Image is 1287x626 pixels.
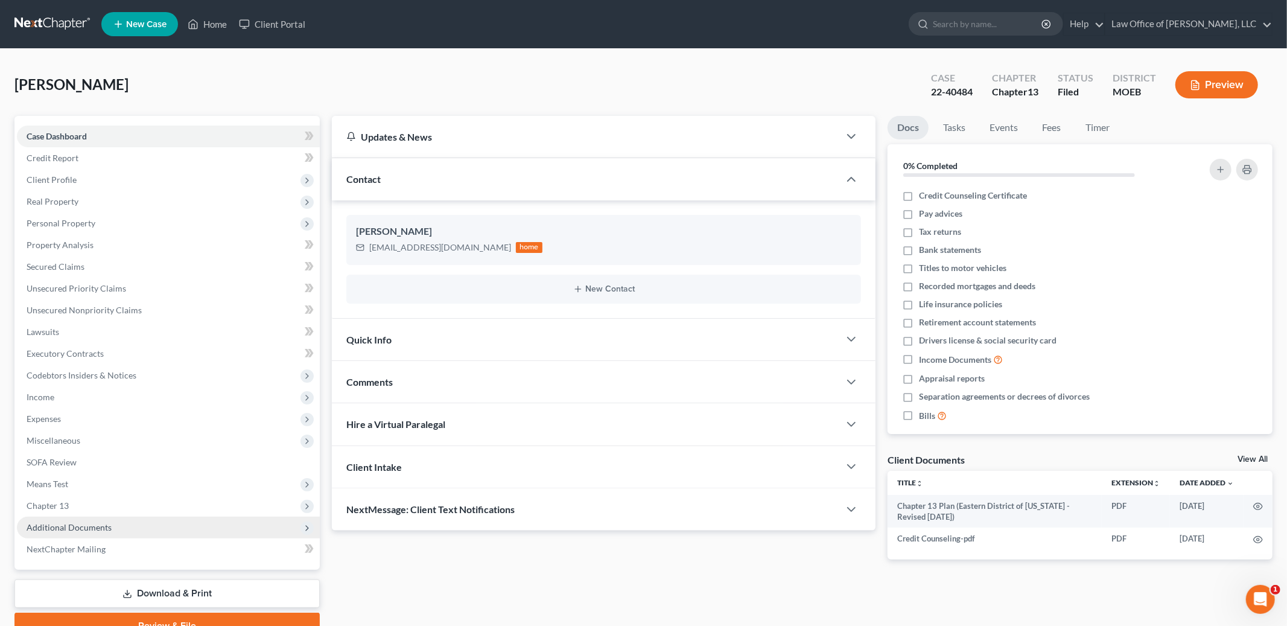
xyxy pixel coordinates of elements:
span: Titles to motor vehicles [919,262,1006,274]
div: Case [931,71,973,85]
a: Docs [888,116,929,139]
a: Credit Report [17,147,320,169]
a: Download & Print [14,580,320,608]
a: Titleunfold_more [897,478,923,487]
td: [DATE] [1170,528,1244,549]
span: Contact [346,173,381,185]
div: home [516,242,542,253]
span: Hire a Virtual Paralegal [346,418,445,430]
a: Fees [1032,116,1071,139]
div: Chapter [992,71,1038,85]
span: Executory Contracts [27,348,104,359]
button: New Contact [356,284,851,294]
span: Case Dashboard [27,131,87,141]
span: Credit Report [27,153,78,163]
td: Credit Counseling-pdf [888,528,1102,549]
span: Client Intake [346,461,402,473]
span: Lawsuits [27,327,59,337]
span: Quick Info [346,334,392,345]
span: Unsecured Nonpriority Claims [27,305,142,315]
span: Client Profile [27,174,77,185]
a: Executory Contracts [17,343,320,365]
a: Property Analysis [17,234,320,256]
iframe: Intercom live chat [1246,585,1275,614]
a: View All [1238,455,1268,464]
a: Unsecured Priority Claims [17,278,320,299]
a: Unsecured Nonpriority Claims [17,299,320,321]
div: Client Documents [888,453,965,466]
a: Lawsuits [17,321,320,343]
td: Chapter 13 Plan (Eastern District of [US_STATE] - Revised [DATE]) [888,495,1102,528]
a: Extensionunfold_more [1111,478,1160,487]
span: Additional Documents [27,522,112,532]
span: Unsecured Priority Claims [27,283,126,293]
i: expand_more [1227,480,1234,487]
div: Status [1058,71,1093,85]
a: Home [182,13,233,35]
span: Secured Claims [27,261,84,272]
td: [DATE] [1170,495,1244,528]
button: Preview [1175,71,1258,98]
span: Property Analysis [27,240,94,250]
strong: 0% Completed [903,161,958,171]
span: Bank statements [919,244,981,256]
div: 22-40484 [931,85,973,99]
a: Tasks [933,116,975,139]
span: Chapter 13 [27,500,69,511]
a: Date Added expand_more [1180,478,1234,487]
a: Events [980,116,1028,139]
div: [PERSON_NAME] [356,225,851,239]
span: Appraisal reports [919,372,985,385]
input: Search by name... [933,13,1043,35]
span: 1 [1271,585,1280,595]
span: Real Property [27,196,78,206]
div: Chapter [992,85,1038,99]
span: NextChapter Mailing [27,544,106,554]
span: Bills [919,410,935,422]
a: Secured Claims [17,256,320,278]
span: Personal Property [27,218,95,228]
span: Drivers license & social security card [919,334,1057,347]
div: MOEB [1113,85,1156,99]
div: District [1113,71,1156,85]
span: Pay advices [919,208,962,220]
td: PDF [1102,495,1170,528]
span: Expenses [27,414,61,424]
span: Miscellaneous [27,435,80,446]
i: unfold_more [1153,480,1160,487]
a: NextChapter Mailing [17,538,320,560]
a: Timer [1076,116,1119,139]
a: Client Portal [233,13,311,35]
span: Credit Counseling Certificate [919,190,1027,202]
span: Income [27,392,54,402]
div: Updates & News [346,130,825,143]
span: Codebtors Insiders & Notices [27,370,136,380]
span: Means Test [27,479,68,489]
span: Recorded mortgages and deeds [919,280,1035,292]
span: [PERSON_NAME] [14,75,129,93]
span: Life insurance policies [919,298,1002,310]
div: Filed [1058,85,1093,99]
span: New Case [126,20,167,29]
span: SOFA Review [27,457,77,467]
span: Separation agreements or decrees of divorces [919,391,1090,403]
a: Help [1064,13,1104,35]
td: PDF [1102,528,1170,549]
span: Retirement account statements [919,316,1036,328]
span: Comments [346,376,393,388]
span: NextMessage: Client Text Notifications [346,503,515,515]
span: Tax returns [919,226,961,238]
div: [EMAIL_ADDRESS][DOMAIN_NAME] [369,241,511,254]
span: 13 [1028,86,1038,97]
span: Income Documents [919,354,991,366]
a: SOFA Review [17,452,320,473]
i: unfold_more [916,480,923,487]
a: Case Dashboard [17,126,320,147]
a: Law Office of [PERSON_NAME], LLC [1105,13,1272,35]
